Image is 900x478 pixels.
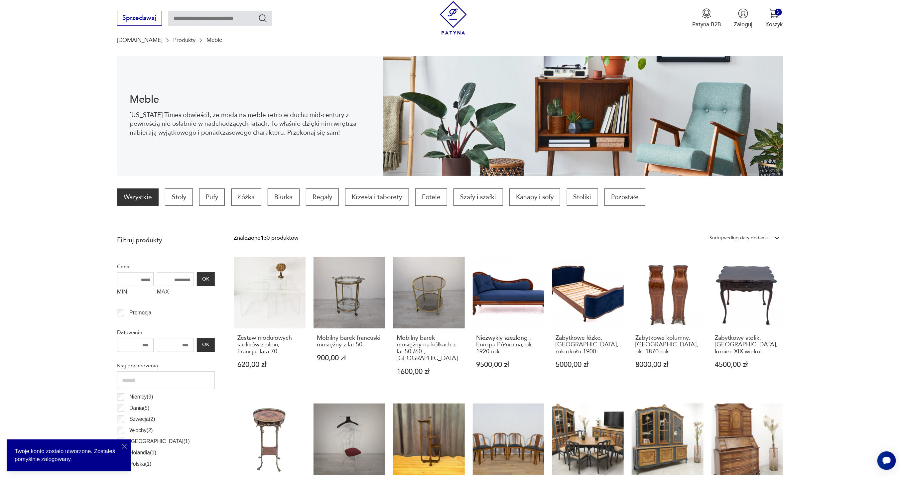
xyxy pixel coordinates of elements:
a: Mobilny barek mosiężny na kółkach z lat 50./60., FRANCJAMobilny barek mosiężny na kółkach z lat 5... [393,257,464,391]
button: Patyna B2B [692,8,721,28]
p: 1600,00 zł [397,368,461,375]
a: Zestaw modułowych stolików z plexi, Francja, lata 70.Zestaw modułowych stolików z plexi, Francja,... [234,257,306,391]
a: Niezwykły szezlong , Europa Północna, ok. 1920 rok.Niezwykły szezlong , Europa Północna, ok. 1920... [473,257,544,391]
button: Szukaj [258,13,268,23]
img: Ikona medalu [702,8,712,19]
p: 8000,00 zł [635,361,700,368]
a: Wszystkie [117,188,159,206]
a: Krzesła i taborety [345,188,409,206]
h3: Mobilny barek mosiężny na kółkach z lat 50./60., [GEOGRAPHIC_DATA] [397,335,461,362]
a: Produkty [173,37,195,43]
a: Biurka [268,188,299,206]
p: 5000,00 zł [556,361,620,368]
p: 9500,00 zł [476,361,541,368]
a: Zabytkowe kolumny, Francja, ok. 1870 rok.Zabytkowe kolumny, [GEOGRAPHIC_DATA], ok. 1870 rok.8000,... [632,257,703,391]
p: 900,00 zł [317,355,382,362]
a: Łóżka [231,188,261,206]
button: Zaloguj [734,8,753,28]
p: Koszyk [765,21,783,28]
p: Datowanie [117,328,215,337]
p: 620,00 zł [237,361,302,368]
a: Pozostałe [604,188,645,206]
p: Włochy ( 2 ) [129,426,153,435]
a: Ikona medaluPatyna B2B [692,8,721,28]
button: Sprzedawaj [117,11,162,26]
h3: Zestaw modułowych stolików z plexi, Francja, lata 70. [237,335,302,355]
p: Promocja [129,308,151,317]
h1: Meble [130,95,370,104]
a: Sprzedawaj [117,16,162,21]
a: Kanapy i sofy [509,188,560,206]
p: [GEOGRAPHIC_DATA] ( 1 ) [129,437,190,446]
iframe: Smartsupp widget button [877,451,896,470]
a: Zabytkowe łóżko, Francja, rok około 1900.Zabytkowe łóżko, [GEOGRAPHIC_DATA], rok około 1900.5000,... [552,257,624,391]
button: 2Koszyk [765,8,783,28]
p: Filtruj produkty [117,236,215,245]
label: MAX [157,286,193,299]
div: Znaleziono 130 produktów [234,234,299,242]
h3: Zabytkowy stolik, [GEOGRAPHIC_DATA], koniec XIX wieku. [715,335,780,355]
a: Zabytkowy stolik, Francja, koniec XIX wieku.Zabytkowy stolik, [GEOGRAPHIC_DATA], koniec XIX wieku... [711,257,783,391]
h3: Niezwykły szezlong , Europa Północna, ok. 1920 rok. [476,335,541,355]
p: Polska ( 1 ) [129,460,151,468]
p: [US_STATE] Times obwieścił, że moda na meble retro w duchu mid-century z pewnością nie osłabnie w... [130,111,370,137]
img: Patyna - sklep z meblami i dekoracjami vintage [437,1,470,35]
h3: Mobilny barek francuski mosiężny z lat 50. [317,335,382,348]
h3: Zabytkowe łóżko, [GEOGRAPHIC_DATA], rok około 1900. [556,335,620,355]
p: Patyna B2B [692,21,721,28]
label: MIN [117,286,154,299]
p: Meble [206,37,222,43]
p: Holandia ( 1 ) [129,448,156,457]
a: Szafy i szafki [453,188,503,206]
button: OK [197,338,215,352]
a: Fotele [415,188,447,206]
img: Ikona koszyka [769,8,779,19]
p: Zaloguj [734,21,753,28]
div: Sortuj według daty dodania [709,234,768,242]
a: [DOMAIN_NAME] [117,37,162,43]
p: Kraj pochodzenia [117,361,215,370]
p: Niemcy ( 9 ) [129,393,153,401]
p: Cena [117,262,215,271]
h3: Zabytkowe kolumny, [GEOGRAPHIC_DATA], ok. 1870 rok. [635,335,700,355]
a: Regały [306,188,339,206]
button: OK [197,272,215,286]
p: Szwecja ( 2 ) [129,415,155,423]
img: Ikonka użytkownika [738,8,748,19]
div: 2 [775,9,782,16]
a: Pufy [199,188,225,206]
div: Twoje konto zostało utworzone. Zostałeś pomyślnie zalogowany. [7,439,131,471]
p: 4500,00 zł [715,361,780,368]
a: Stoły [165,188,193,206]
a: Stoliki [567,188,598,206]
img: Meble [383,56,783,176]
a: Mobilny barek francuski mosiężny z lat 50.Mobilny barek francuski mosiężny z lat 50.900,00 zł [314,257,385,391]
p: Dania ( 5 ) [129,404,149,413]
